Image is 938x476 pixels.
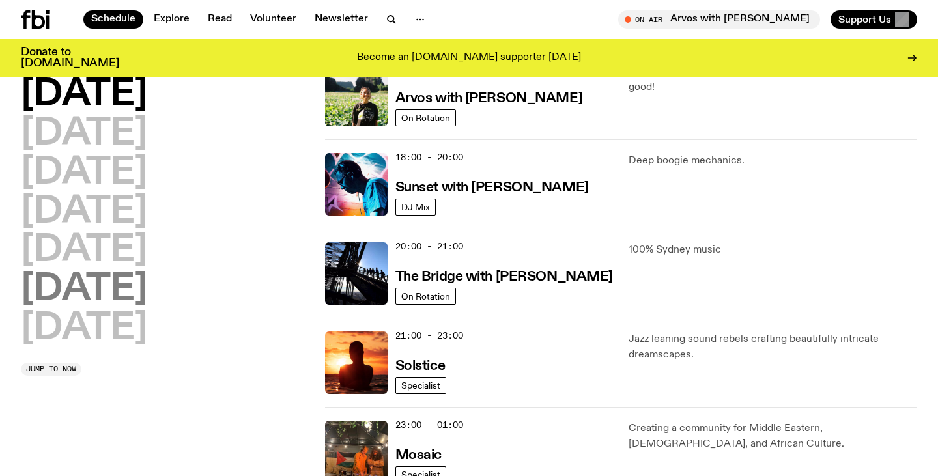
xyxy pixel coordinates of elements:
[21,194,147,231] button: [DATE]
[325,331,388,394] img: A girl standing in the ocean as waist level, staring into the rise of the sun.
[395,288,456,305] a: On Rotation
[395,329,463,342] span: 21:00 - 23:00
[629,242,917,258] p: 100% Sydney music
[395,419,463,431] span: 23:00 - 01:00
[325,242,388,305] img: People climb Sydney's Harbour Bridge
[21,77,147,113] button: [DATE]
[325,64,388,126] img: Bri is smiling and wearing a black t-shirt. She is standing in front of a lush, green field. Ther...
[629,153,917,169] p: Deep boogie mechanics.
[395,199,436,216] a: DJ Mix
[838,14,891,25] span: Support Us
[83,10,143,29] a: Schedule
[632,14,814,24] span: Tune in live
[21,116,147,152] button: [DATE]
[21,47,119,69] h3: Donate to [DOMAIN_NAME]
[325,153,388,216] img: Simon Caldwell stands side on, looking downwards. He has headphones on. Behind him is a brightly ...
[395,446,442,462] a: Mosaic
[401,380,440,390] span: Specialist
[395,359,445,373] h3: Solstice
[395,240,463,253] span: 20:00 - 21:00
[21,232,147,269] button: [DATE]
[200,10,240,29] a: Read
[401,202,430,212] span: DJ Mix
[629,64,917,95] p: music that's sometimes dreamy, sometimes fast, but always good!
[395,270,613,284] h3: The Bridge with [PERSON_NAME]
[401,113,450,122] span: On Rotation
[395,181,589,195] h3: Sunset with [PERSON_NAME]
[629,331,917,363] p: Jazz leaning sound rebels crafting beautifully intricate dreamscapes.
[242,10,304,29] a: Volunteer
[831,10,917,29] button: Support Us
[629,421,917,452] p: Creating a community for Middle Eastern, [DEMOGRAPHIC_DATA], and African Culture.
[395,178,589,195] a: Sunset with [PERSON_NAME]
[395,357,445,373] a: Solstice
[26,365,76,372] span: Jump to now
[395,92,582,105] h3: Arvos with [PERSON_NAME]
[401,291,450,301] span: On Rotation
[395,89,582,105] a: Arvos with [PERSON_NAME]
[21,363,81,376] button: Jump to now
[21,272,147,308] button: [DATE]
[395,449,442,462] h3: Mosaic
[21,155,147,191] button: [DATE]
[307,10,376,29] a: Newsletter
[618,10,820,29] button: On AirArvos with [PERSON_NAME]
[21,311,147,347] button: [DATE]
[395,268,613,284] a: The Bridge with [PERSON_NAME]
[395,377,446,394] a: Specialist
[395,151,463,163] span: 18:00 - 20:00
[146,10,197,29] a: Explore
[357,52,581,64] p: Become an [DOMAIN_NAME] supporter [DATE]
[395,109,456,126] a: On Rotation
